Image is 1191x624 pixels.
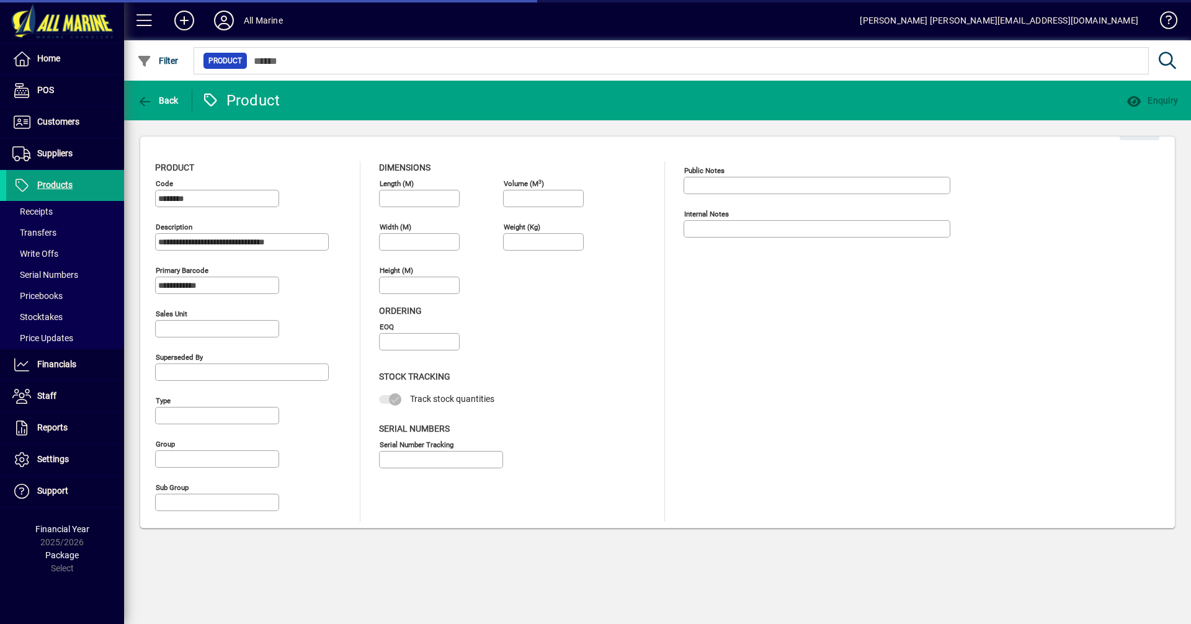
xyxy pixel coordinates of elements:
[12,333,73,343] span: Price Updates
[6,306,124,328] a: Stocktakes
[156,396,171,405] mat-label: Type
[12,207,53,216] span: Receipts
[6,285,124,306] a: Pricebooks
[538,178,542,184] sup: 3
[134,89,182,112] button: Back
[156,310,187,318] mat-label: Sales unit
[37,359,76,369] span: Financials
[45,550,79,560] span: Package
[208,55,242,67] span: Product
[379,163,430,172] span: Dimensions
[204,9,244,32] button: Profile
[156,223,192,231] mat-label: Description
[37,117,79,127] span: Customers
[37,148,73,158] span: Suppliers
[155,163,194,172] span: Product
[6,201,124,222] a: Receipts
[37,180,73,190] span: Products
[137,56,179,66] span: Filter
[37,486,68,496] span: Support
[12,312,63,322] span: Stocktakes
[6,349,124,380] a: Financials
[684,210,729,218] mat-label: Internal Notes
[124,89,192,112] app-page-header-button: Back
[244,11,283,30] div: All Marine
[504,223,540,231] mat-label: Weight (Kg)
[380,440,453,448] mat-label: Serial Number tracking
[410,394,494,404] span: Track stock quantities
[6,381,124,412] a: Staff
[6,138,124,169] a: Suppliers
[380,223,411,231] mat-label: Width (m)
[156,353,203,362] mat-label: Superseded by
[35,524,89,534] span: Financial Year
[156,266,208,275] mat-label: Primary barcode
[860,11,1138,30] div: [PERSON_NAME] [PERSON_NAME][EMAIL_ADDRESS][DOMAIN_NAME]
[137,96,179,105] span: Back
[684,166,725,175] mat-label: Public Notes
[37,53,60,63] span: Home
[12,291,63,301] span: Pricebooks
[6,328,124,349] a: Price Updates
[12,270,78,280] span: Serial Numbers
[380,323,394,331] mat-label: EOQ
[6,444,124,475] a: Settings
[6,264,124,285] a: Serial Numbers
[202,91,280,110] div: Product
[156,179,173,188] mat-label: Code
[12,228,56,238] span: Transfers
[37,454,69,464] span: Settings
[156,483,189,492] mat-label: Sub group
[379,372,450,381] span: Stock Tracking
[504,179,544,188] mat-label: Volume (m )
[37,391,56,401] span: Staff
[6,476,124,507] a: Support
[379,306,422,316] span: Ordering
[380,179,414,188] mat-label: Length (m)
[6,75,124,106] a: POS
[37,422,68,432] span: Reports
[156,440,175,448] mat-label: Group
[6,243,124,264] a: Write Offs
[379,424,450,434] span: Serial Numbers
[1120,118,1159,140] button: Edit
[164,9,204,32] button: Add
[6,107,124,138] a: Customers
[134,50,182,72] button: Filter
[6,222,124,243] a: Transfers
[6,412,124,443] a: Reports
[37,85,54,95] span: POS
[1151,2,1175,43] a: Knowledge Base
[12,249,58,259] span: Write Offs
[380,266,413,275] mat-label: Height (m)
[6,43,124,74] a: Home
